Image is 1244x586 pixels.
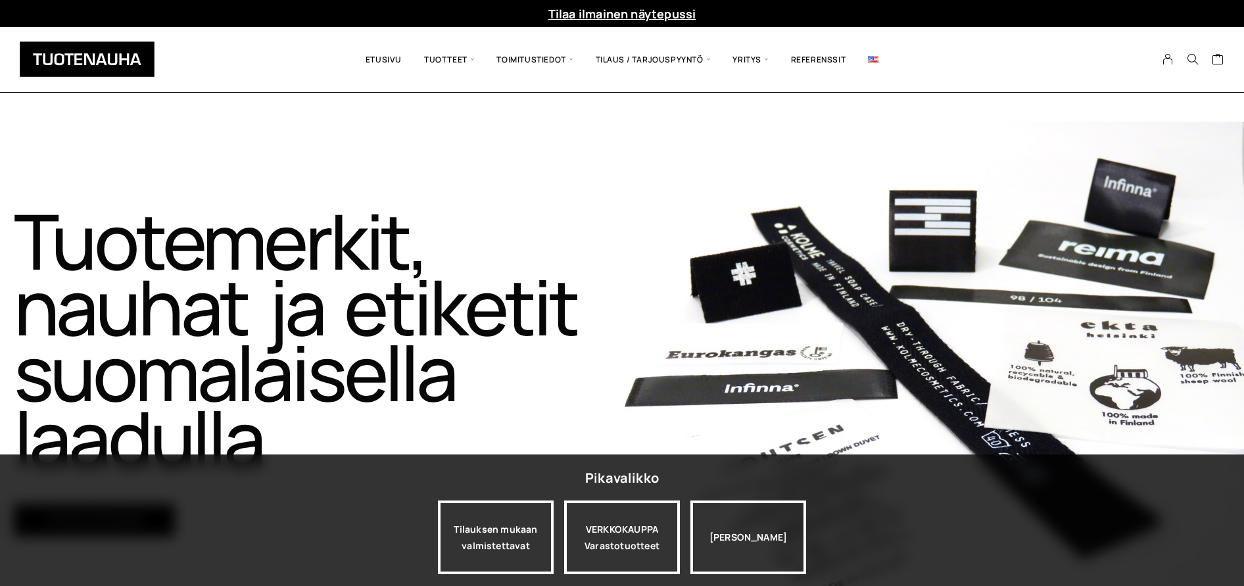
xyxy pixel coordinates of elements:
a: Etusivu [354,37,413,82]
a: Cart [1212,53,1224,68]
div: Pikavalikko [585,466,659,490]
a: Tilaa ilmainen näytepussi [548,6,696,22]
div: [PERSON_NAME] [690,501,806,574]
div: VERKKOKAUPPA Varastotuotteet [564,501,680,574]
h1: Tuotemerkit, nauhat ja etiketit suomalaisella laadulla​ [14,208,622,471]
a: VERKKOKAUPPAVarastotuotteet [564,501,680,574]
span: Toimitustiedot [485,37,584,82]
span: Tuotteet [413,37,485,82]
a: My Account [1155,53,1181,65]
span: Tilaus / Tarjouspyyntö [585,37,722,82]
img: English [868,56,878,63]
img: Tuotenauha Oy [20,41,155,77]
a: Tilauksen mukaan valmistettavat [438,501,554,574]
button: Search [1180,53,1205,65]
span: Yritys [721,37,779,82]
a: Referenssit [780,37,857,82]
